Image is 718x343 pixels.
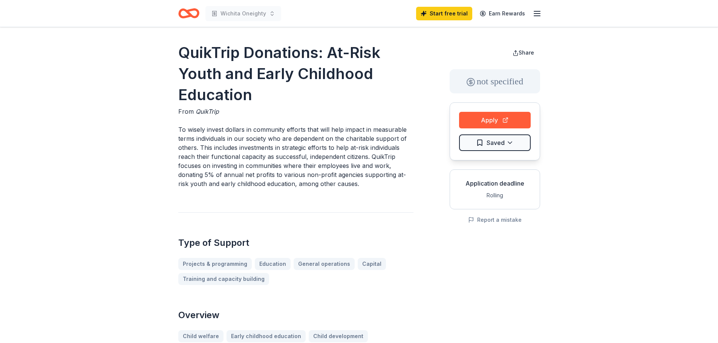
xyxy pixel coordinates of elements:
[459,134,531,151] button: Saved
[294,258,355,270] a: General operations
[178,107,413,116] div: From
[178,5,199,22] a: Home
[507,45,540,60] button: Share
[178,273,269,285] a: Training and capacity building
[255,258,291,270] a: Education
[178,42,413,105] h1: QuikTrip Donations: At-Risk Youth and Early Childhood Education
[416,7,472,20] a: Start free trial
[456,179,534,188] div: Application deadline
[450,69,540,93] div: not specified
[519,49,534,56] span: Share
[205,6,281,21] button: Wichita Oneighty
[178,258,252,270] a: Projects & programming
[487,138,505,148] span: Saved
[459,112,531,128] button: Apply
[220,9,266,18] span: Wichita Oneighty
[196,108,219,115] span: QuikTrip
[358,258,386,270] a: Capital
[178,237,413,249] h2: Type of Support
[456,191,534,200] div: Rolling
[178,309,413,321] h2: Overview
[475,7,530,20] a: Earn Rewards
[178,125,413,188] p: To wisely invest dollars in community efforts that will help impact in measurable terms individua...
[468,215,522,224] button: Report a mistake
